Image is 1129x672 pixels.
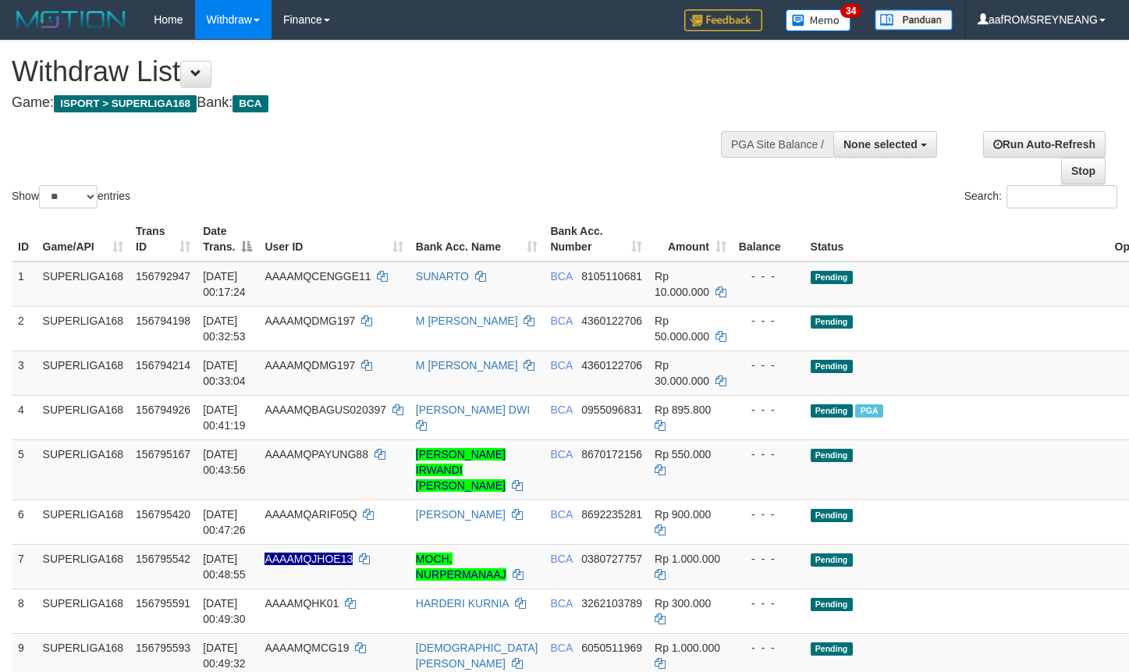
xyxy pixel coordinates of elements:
[581,315,642,327] span: Copy 4360122706 to clipboard
[581,270,642,283] span: Copy 8105110681 to clipboard
[203,270,246,298] span: [DATE] 00:17:24
[655,448,711,460] span: Rp 550.000
[655,359,709,387] span: Rp 30.000.000
[233,95,268,112] span: BCA
[37,261,130,307] td: SUPERLIGA168
[964,185,1117,208] label: Search:
[581,553,642,565] span: Copy 0380727757 to clipboard
[264,404,386,416] span: AAAAMQBAGUS020397
[136,553,190,565] span: 156795542
[37,439,130,500] td: SUPERLIGA168
[12,395,37,439] td: 4
[581,508,642,521] span: Copy 8692235281 to clipboard
[811,404,853,418] span: Pending
[37,306,130,350] td: SUPERLIGA168
[581,597,642,610] span: Copy 3262103789 to clipboard
[203,597,246,625] span: [DATE] 00:49:30
[136,270,190,283] span: 156792947
[203,642,246,670] span: [DATE] 00:49:32
[811,315,853,329] span: Pending
[550,508,572,521] span: BCA
[739,507,798,522] div: - - -
[655,597,711,610] span: Rp 300.000
[37,217,130,261] th: Game/API: activate to sort column ascending
[655,553,720,565] span: Rp 1.000.000
[12,544,37,588] td: 7
[12,588,37,633] td: 8
[37,500,130,544] td: SUPERLIGA168
[264,642,349,654] span: AAAAMQMCG19
[655,404,711,416] span: Rp 895.800
[136,508,190,521] span: 156795420
[811,360,853,373] span: Pending
[12,217,37,261] th: ID
[37,350,130,395] td: SUPERLIGA168
[811,449,853,462] span: Pending
[655,508,711,521] span: Rp 900.000
[550,315,572,327] span: BCA
[581,448,642,460] span: Copy 8670172156 to clipboard
[804,217,1109,261] th: Status
[203,508,246,536] span: [DATE] 00:47:26
[12,306,37,350] td: 2
[416,597,509,610] a: HARDERI KURNIA
[264,270,371,283] span: AAAAMQCENGGE11
[581,359,642,372] span: Copy 4360122706 to clipboard
[136,597,190,610] span: 156795591
[1007,185,1117,208] input: Search:
[136,315,190,327] span: 156794198
[264,597,339,610] span: AAAAMQHK01
[203,359,246,387] span: [DATE] 00:33:04
[136,448,190,460] span: 156795167
[37,544,130,588] td: SUPERLIGA168
[12,439,37,500] td: 5
[410,217,545,261] th: Bank Acc. Name: activate to sort column ascending
[416,508,506,521] a: [PERSON_NAME]
[843,138,918,151] span: None selected
[37,588,130,633] td: SUPERLIGA168
[739,640,798,656] div: - - -
[739,446,798,462] div: - - -
[648,217,733,261] th: Amount: activate to sort column ascending
[12,350,37,395] td: 3
[203,553,246,581] span: [DATE] 00:48:55
[550,359,572,372] span: BCA
[811,271,853,284] span: Pending
[739,357,798,373] div: - - -
[416,448,506,492] a: [PERSON_NAME] IRWANDI [PERSON_NAME]
[12,8,130,31] img: MOTION_logo.png
[416,404,530,416] a: [PERSON_NAME] DWI
[130,217,197,261] th: Trans ID: activate to sort column ascending
[811,509,853,522] span: Pending
[983,131,1106,158] a: Run Auto-Refresh
[655,642,720,654] span: Rp 1.000.000
[416,315,518,327] a: M [PERSON_NAME]
[855,404,882,418] span: Marked by aafchoeunmanni
[203,404,246,432] span: [DATE] 00:41:19
[684,9,762,31] img: Feedback.jpg
[875,9,953,30] img: panduan.png
[203,315,246,343] span: [DATE] 00:32:53
[550,642,572,654] span: BCA
[655,315,709,343] span: Rp 50.000.000
[54,95,197,112] span: ISPORT > SUPERLIGA168
[811,553,853,567] span: Pending
[786,9,851,31] img: Button%20Memo.svg
[655,270,709,298] span: Rp 10.000.000
[12,261,37,307] td: 1
[811,598,853,611] span: Pending
[739,596,798,611] div: - - -
[12,56,737,87] h1: Withdraw List
[264,315,355,327] span: AAAAMQDMG197
[416,359,518,372] a: M [PERSON_NAME]
[550,404,572,416] span: BCA
[264,448,368,460] span: AAAAMQPAYUNG88
[739,268,798,284] div: - - -
[37,395,130,439] td: SUPERLIGA168
[197,217,258,261] th: Date Trans.: activate to sort column descending
[39,185,98,208] select: Showentries
[840,4,861,18] span: 34
[739,551,798,567] div: - - -
[550,597,572,610] span: BCA
[136,359,190,372] span: 156794214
